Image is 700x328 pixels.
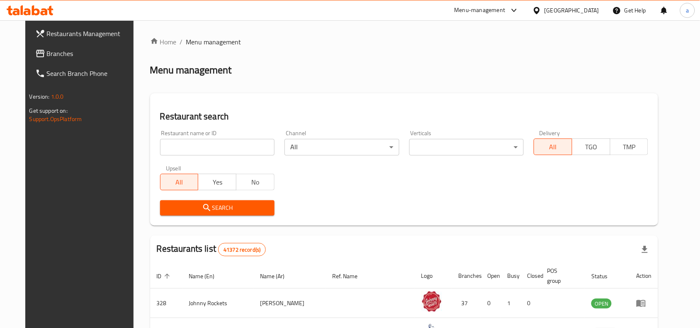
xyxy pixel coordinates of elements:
[686,6,689,15] span: a
[47,68,136,78] span: Search Branch Phone
[51,91,64,102] span: 1.0.0
[481,263,501,289] th: Open
[218,243,266,256] div: Total records count
[150,37,659,47] nav: breadcrumb
[160,139,275,155] input: Search for restaurant name or ID..
[198,174,236,190] button: Yes
[167,203,268,213] span: Search
[189,271,226,281] span: Name (En)
[610,138,649,155] button: TMP
[614,141,645,153] span: TMP
[547,266,575,286] span: POS group
[150,37,177,47] a: Home
[186,37,241,47] span: Menu management
[236,174,275,190] button: No
[260,271,295,281] span: Name (Ar)
[29,91,50,102] span: Version:
[29,114,82,124] a: Support.OpsPlatform
[284,139,399,155] div: All
[635,240,655,260] div: Export file
[452,263,481,289] th: Branches
[150,289,182,318] td: 328
[29,105,68,116] span: Get support on:
[332,271,368,281] span: Ref. Name
[182,289,254,318] td: Johnny Rockets
[521,263,541,289] th: Closed
[540,130,560,136] label: Delivery
[572,138,610,155] button: TGO
[157,243,266,256] h2: Restaurants list
[501,289,521,318] td: 1
[576,141,607,153] span: TGO
[501,263,521,289] th: Busy
[150,63,232,77] h2: Menu management
[166,165,181,171] label: Upsell
[29,44,142,63] a: Branches
[591,271,618,281] span: Status
[537,141,569,153] span: All
[455,5,506,15] div: Menu-management
[47,29,136,39] span: Restaurants Management
[202,176,233,188] span: Yes
[591,299,612,309] span: OPEN
[160,174,199,190] button: All
[544,6,599,15] div: [GEOGRAPHIC_DATA]
[180,37,183,47] li: /
[534,138,572,155] button: All
[409,139,524,155] div: ​
[157,271,173,281] span: ID
[29,24,142,44] a: Restaurants Management
[219,246,265,254] span: 41372 record(s)
[636,298,651,308] div: Menu
[160,110,649,123] h2: Restaurant search
[521,289,541,318] td: 0
[47,49,136,58] span: Branches
[164,176,195,188] span: All
[253,289,326,318] td: [PERSON_NAME]
[452,289,481,318] td: 37
[160,200,275,216] button: Search
[421,291,442,312] img: Johnny Rockets
[29,63,142,83] a: Search Branch Phone
[240,176,271,188] span: No
[415,263,452,289] th: Logo
[630,263,658,289] th: Action
[481,289,501,318] td: 0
